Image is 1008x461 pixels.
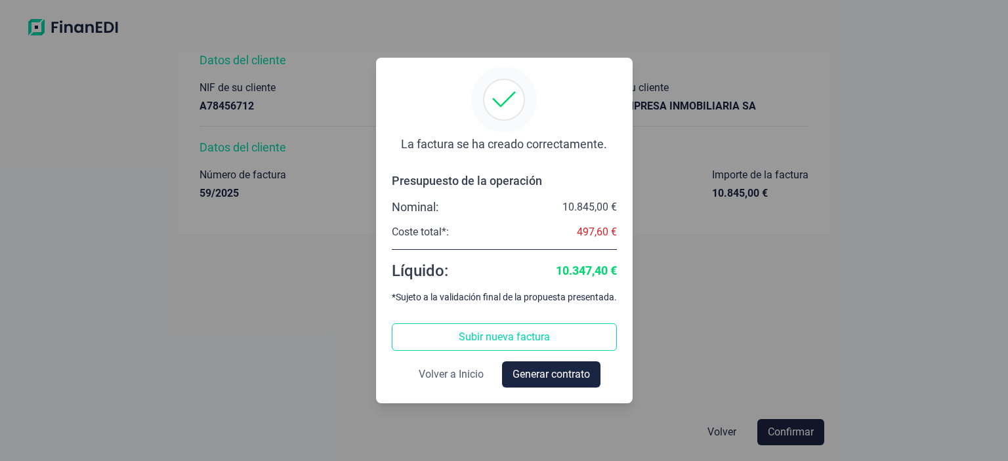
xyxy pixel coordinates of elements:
div: 10.347,40 € [556,263,617,279]
div: 497,60 € [577,226,617,239]
button: Generar contrato [502,361,600,388]
span: Volver a Inicio [419,367,484,382]
button: Subir nueva factura [392,323,617,351]
div: Presupuesto de la operación [392,173,617,189]
span: Subir nueva factura [459,329,550,345]
button: Volver a Inicio [408,361,494,388]
div: 10.845,00 € [562,201,617,214]
div: Líquido: [392,260,448,281]
span: Generar contrato [513,367,590,382]
div: La factura se ha creado correctamente. [401,136,607,152]
div: Coste total*: [392,226,449,239]
div: *Sujeto a la validación final de la propuesta presentada. [392,292,617,302]
div: Nominal: [392,199,438,215]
